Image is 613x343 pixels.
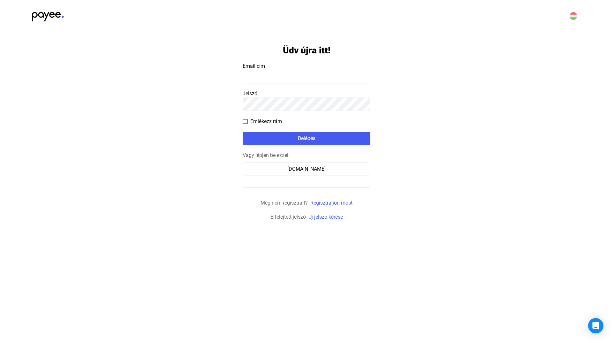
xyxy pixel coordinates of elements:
[243,162,370,176] button: [DOMAIN_NAME]
[243,166,370,172] a: [DOMAIN_NAME]
[243,90,257,97] span: Jelszó
[243,132,370,145] button: Belépés
[261,200,308,206] span: Még nem regisztrált?
[245,135,368,142] div: Belépés
[243,152,370,159] div: Vagy lépjen be ezzel:
[310,200,352,206] a: Regisztráljon most
[243,63,265,69] span: Email cím
[308,214,343,220] a: Új jelszó kérése
[245,165,368,173] div: [DOMAIN_NAME]
[270,214,306,220] span: Elfelejtett jelszó
[283,45,330,56] h1: Üdv újra itt!
[566,8,581,24] button: HU
[588,318,603,333] div: Open Intercom Messenger
[32,8,64,21] img: black-payee-blue-dot.svg
[570,12,577,20] img: HU
[250,118,282,125] span: Emlékezz rám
